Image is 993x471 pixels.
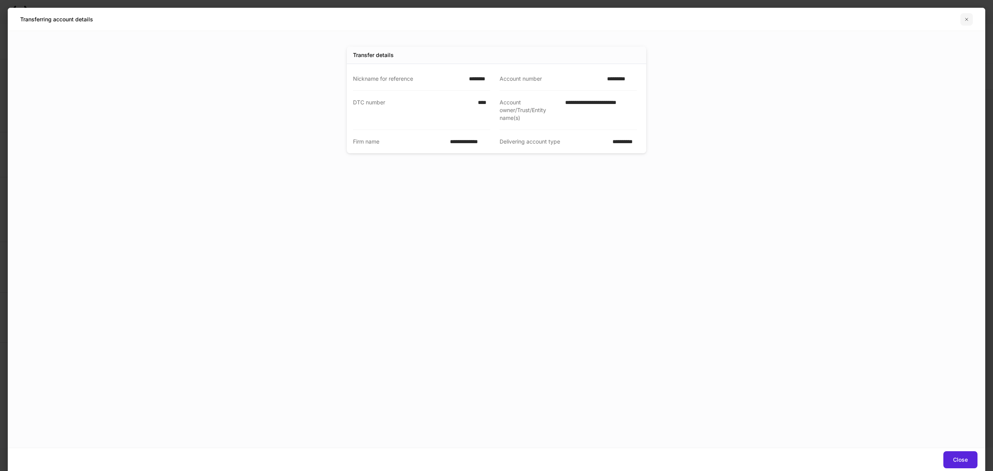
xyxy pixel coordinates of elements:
div: Account owner/Trust/Entity name(s) [500,99,561,122]
button: Close [943,451,977,468]
div: Nickname for reference [353,75,464,83]
div: Firm name [353,138,445,145]
div: Account number [500,75,602,83]
div: DTC number [353,99,473,122]
div: Close [953,456,968,464]
div: Delivering account type [500,138,608,145]
h5: Transferring account details [20,16,93,23]
div: Transfer details [353,51,394,59]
